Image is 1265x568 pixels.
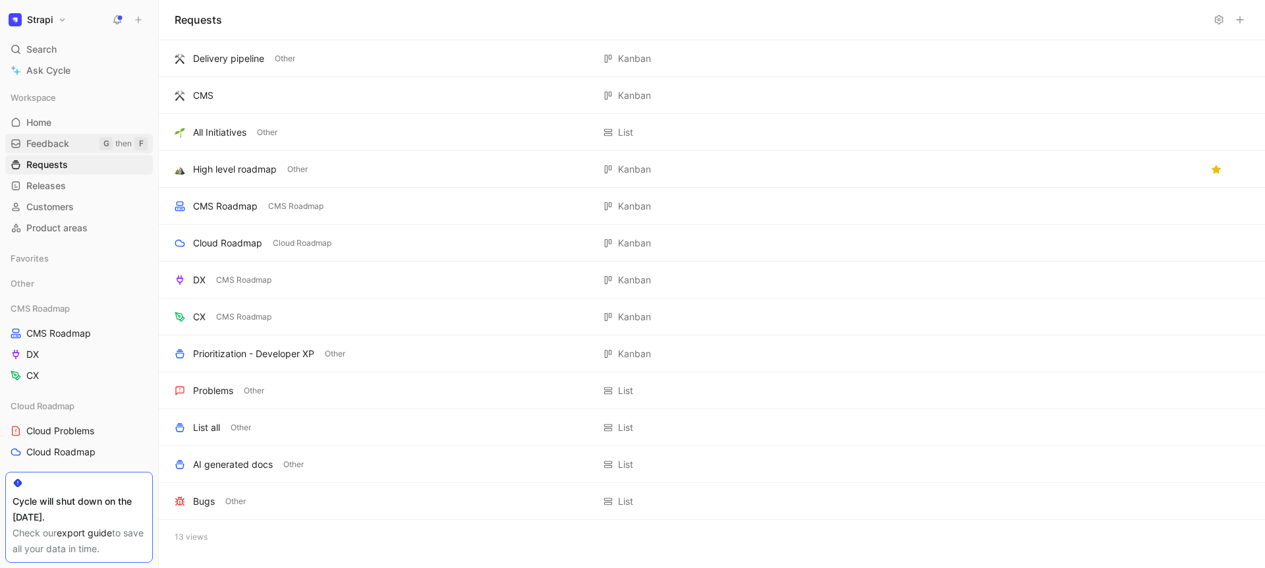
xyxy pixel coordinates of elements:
h1: Strapi [27,14,53,26]
div: ⚒️CMSKanbanView actions [159,77,1265,114]
span: Workspace [11,91,56,104]
div: All Initiatives [193,125,246,140]
a: Cloud Roadmap [5,442,153,462]
div: List [618,383,633,399]
button: ⚒️ [172,88,188,103]
span: Other [287,163,308,176]
div: AI generated docsOtherListView actions [159,446,1265,483]
div: Kanban [618,88,651,103]
img: 🌱 [175,127,185,138]
button: 🌱 [172,125,188,140]
button: Other [272,53,298,65]
div: Kanban [618,309,651,325]
span: Other [231,421,251,434]
img: Strapi [9,13,22,26]
div: DXCMS RoadmapKanbanView actions [159,262,1265,298]
span: Customers [26,200,74,213]
button: Other [228,422,254,434]
button: Other [285,163,310,175]
span: DX [26,348,39,361]
span: Home [26,116,51,129]
button: Other [241,385,267,397]
div: List [618,457,633,472]
div: Cloud RoadmapCloud ProblemsCloud Roadmap [5,396,153,462]
div: then [115,137,132,150]
a: Requests [5,155,153,175]
div: CX [193,309,206,325]
div: Prioritization - Developer XPOtherKanbanView actions [159,335,1265,372]
span: Other [257,126,277,139]
a: FeedbackGthenF [5,134,153,154]
a: CMS Roadmap [5,324,153,343]
span: Requests [26,158,68,171]
div: Kanban [618,235,651,251]
span: CMS Roadmap [26,327,91,340]
div: Kanban [618,272,651,288]
div: Other [5,273,153,293]
div: Prioritization - Developer XP [193,346,314,362]
a: Ask Cycle [5,61,153,80]
div: High level roadmap [193,161,277,177]
div: Cloud Roadmap [193,235,262,251]
span: Cloud Roadmap [11,399,74,412]
button: ⛰️ [172,161,188,177]
div: Cloud RoadmapCloud RoadmapKanbanView actions [159,225,1265,262]
span: Releases [26,179,66,192]
span: Other [11,277,34,290]
div: ProblemsOtherListView actions [159,372,1265,409]
span: Cloud Roadmap [273,237,331,250]
button: Other [223,496,248,507]
div: 13 views [159,520,1265,554]
span: Feedback [26,137,69,150]
a: DX [5,345,153,364]
div: BugsOtherListView actions [159,483,1265,520]
div: Workspace [5,88,153,107]
span: Other [275,52,295,65]
span: Other [283,458,304,471]
span: Other [244,384,264,397]
div: Cycle will shut down on the [DATE]. [13,494,146,525]
span: Other [325,347,345,360]
div: F [134,137,148,150]
div: AI generated docs [193,457,273,472]
span: CMS Roadmap [216,273,271,287]
span: Search [26,42,57,57]
div: G [99,137,113,150]
div: CMS Roadmap [5,298,153,318]
a: CX [5,366,153,385]
div: ⚒️Delivery pipelineOtherKanbanView actions [159,40,1265,77]
div: List [618,125,633,140]
div: 🌱All InitiativesOtherListView actions [159,114,1265,151]
button: Other [281,459,306,470]
a: Cloud Problems [5,421,153,441]
a: Product areas [5,218,153,238]
h1: Requests [175,12,222,28]
div: Cloud Roadmap [5,396,153,416]
div: Other [5,273,153,297]
span: Cloud Problems [26,424,94,438]
div: CMS RoadmapCMS RoadmapDXCX [5,298,153,385]
div: CMS [193,88,213,103]
span: Cloud Roadmap [26,445,96,459]
img: ⛰️ [175,164,185,175]
img: ⚒️ [175,90,185,101]
div: List all [193,420,220,436]
div: CMS Roadmap [193,198,258,214]
div: Search [5,40,153,59]
div: Problems [193,383,233,399]
button: Other [254,127,280,138]
button: Cloud Roadmap [270,237,334,249]
button: CMS Roadmap [213,274,274,286]
span: CX [26,369,39,382]
img: ⚒️ [175,53,185,64]
div: DX [193,272,206,288]
div: Kanban [618,161,651,177]
a: Home [5,113,153,132]
div: Check our to save all your data in time. [13,525,146,557]
a: export guide [57,527,112,538]
span: Product areas [26,221,88,235]
span: CMS Roadmap [268,200,323,213]
span: Other [225,495,246,508]
div: Favorites [5,248,153,268]
a: Releases [5,176,153,196]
